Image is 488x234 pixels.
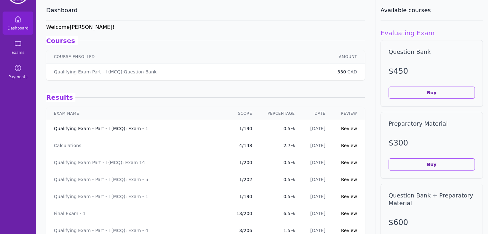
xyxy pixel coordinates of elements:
td: CAD [330,63,364,80]
th: Review [333,107,365,120]
th: Date [303,107,333,120]
h3: Available courses [381,6,483,14]
th: Percentage [260,107,303,120]
a: Qualifying Exam - Part - I (MCQ): Exam - 4 [54,227,148,234]
h3: Dashboard [46,6,365,14]
a: Review [341,160,357,165]
a: Payments [3,60,33,83]
th: Score [229,107,260,120]
span: $ 450 [389,67,408,76]
a: Review [341,143,357,148]
th: Amount [330,50,364,63]
button: Buy [389,87,475,99]
span: Dashboard [7,26,28,31]
h1: Evaluating Exam [381,29,483,38]
a: Qualifying Exam - Part - I (MCQ): Exam - 5 [54,176,148,183]
a: Qualifying Exam - Part - I (MCQ): Exam - 1 [54,125,148,132]
h2: Preparatory Material [389,120,475,128]
h6: Welcome [PERSON_NAME] ! [46,23,365,31]
span: 550 [337,69,347,74]
p: Qualifying Exam Part - I (MCQ) : Question Bank [54,69,157,75]
button: Buy [389,158,475,171]
th: Exam Name [46,107,229,120]
a: Review [341,194,357,199]
h2: Question Bank [389,48,475,56]
h2: Question Bank + Preparatory Material [389,192,475,207]
span: Results [46,93,75,102]
span: $ 300 [389,138,408,147]
span: Exams [12,50,24,55]
th: Course Enrolled [46,50,330,63]
a: Calculations [54,142,81,149]
span: Courses [46,36,78,45]
a: Qualifying Exam - Part - I (MCQ): Exam - 1 [54,193,148,200]
a: Review [341,211,357,216]
a: Qualifying Exam Part - I (MCQ):Question Bank [54,69,157,75]
a: Dashboard [3,12,33,35]
span: Payments [9,74,28,79]
a: Review [341,177,357,182]
a: Exams [3,36,33,59]
a: Final Exam - 1 [54,210,86,217]
span: $ 600 [389,218,408,227]
a: Review [341,126,357,131]
a: Review [341,228,357,233]
a: Qualifying Exam Part - I (MCQ): Exam 14 [54,159,145,166]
